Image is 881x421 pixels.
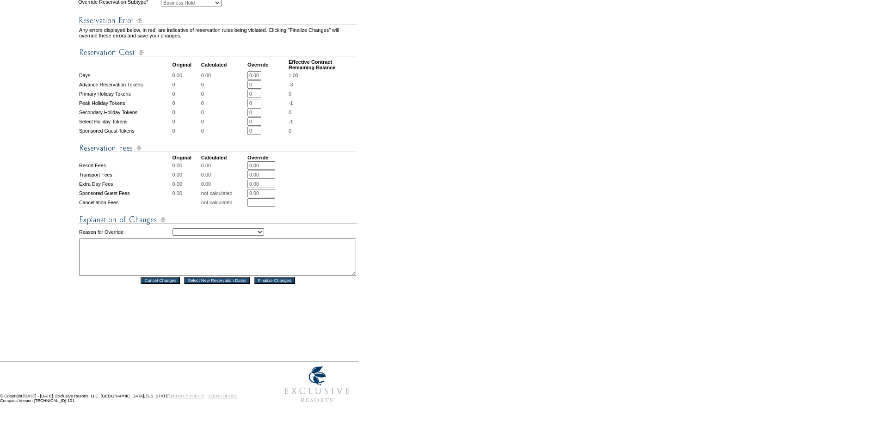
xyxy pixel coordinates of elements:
[201,155,246,160] td: Calculated
[289,59,357,70] td: Effective Contract Remaining Balance
[79,127,172,135] td: Sponsored Guest Tokens
[289,73,298,78] span: 1.00
[79,161,172,170] td: Resort Fees
[173,71,200,79] td: 0.00
[173,99,200,107] td: 0
[173,189,200,197] td: 0.00
[173,127,200,135] td: 0
[173,80,200,89] td: 0
[184,277,250,284] input: Select New Reservation Dates
[173,108,200,116] td: 0
[173,180,200,188] td: 0.00
[201,59,246,70] td: Calculated
[79,99,172,107] td: Peak Holiday Tokens
[276,361,358,408] img: Exclusive Resorts
[79,142,357,154] img: Reservation Fees
[173,161,200,170] td: 0.00
[79,189,172,197] td: Sponsored Guest Fees
[201,161,246,170] td: 0.00
[201,99,246,107] td: 0
[201,198,246,207] td: not calculated
[173,171,200,179] td: 0.00
[173,90,200,98] td: 0
[201,189,246,197] td: not calculated
[201,90,246,98] td: 0
[247,59,288,70] td: Override
[254,277,295,284] input: Finalize Changes
[79,80,172,89] td: Advance Reservation Tokens
[201,108,246,116] td: 0
[79,90,172,98] td: Primary Holiday Tokens
[79,214,357,226] img: Explanation of Changes
[79,171,172,179] td: Transport Fees
[141,277,180,284] input: Cancel Changes
[79,198,172,207] td: Cancellation Fees
[201,71,246,79] td: 0.00
[247,155,288,160] td: Override
[289,128,291,134] span: 0
[289,91,291,97] span: 0
[289,100,293,106] span: -1
[289,110,291,115] span: 0
[79,117,172,126] td: Select Holiday Tokens
[289,82,293,87] span: -3
[79,108,172,116] td: Secondary Holiday Tokens
[79,47,357,58] img: Reservation Cost
[201,127,246,135] td: 0
[79,226,172,238] td: Reason for Override:
[171,394,204,398] a: PRIVACY POLICY
[201,80,246,89] td: 0
[289,119,293,124] span: -1
[79,71,172,79] td: Days
[173,117,200,126] td: 0
[208,394,237,398] a: TERMS OF USE
[173,155,200,160] td: Original
[173,59,200,70] td: Original
[79,15,357,26] img: Reservation Errors
[79,180,172,188] td: Extra Day Fees
[201,117,246,126] td: 0
[201,180,246,188] td: 0.00
[79,27,357,38] td: Any errors displayed below, in red, are indicative of reservation rules being violated. Clicking ...
[201,171,246,179] td: 0.00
